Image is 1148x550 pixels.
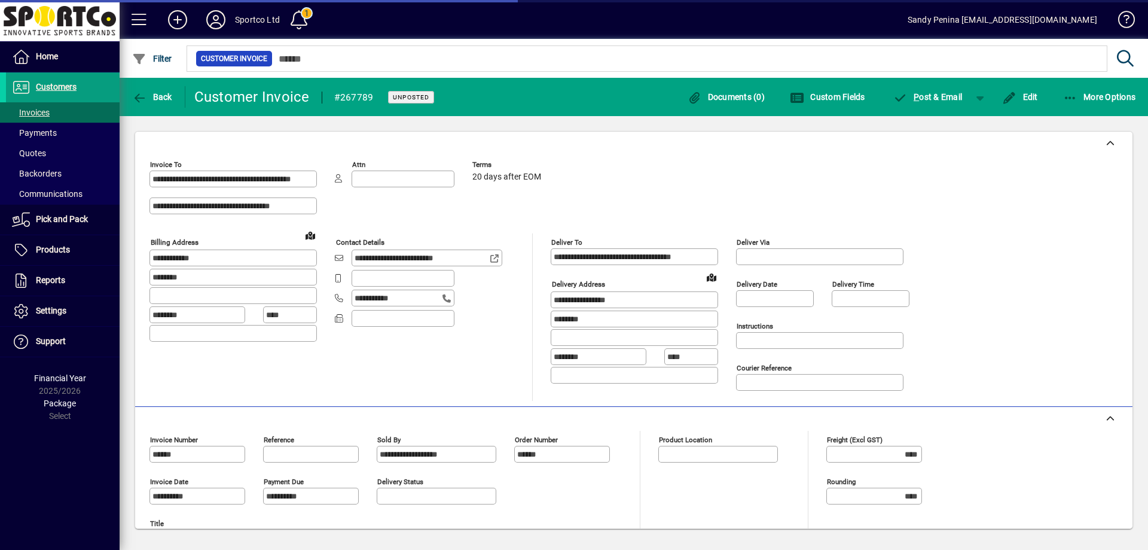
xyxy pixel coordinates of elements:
[737,364,792,372] mat-label: Courier Reference
[264,436,294,444] mat-label: Reference
[377,478,423,486] mat-label: Delivery status
[36,275,65,285] span: Reports
[393,93,429,101] span: Unposted
[34,373,86,383] span: Financial Year
[235,10,280,29] div: Sportco Ltd
[515,436,558,444] mat-label: Order number
[6,205,120,235] a: Pick and Pack
[472,161,544,169] span: Terms
[659,436,712,444] mat-label: Product location
[36,306,66,315] span: Settings
[194,87,310,107] div: Customer Invoice
[44,399,76,408] span: Package
[36,245,70,254] span: Products
[12,148,46,158] span: Quotes
[999,86,1041,108] button: Edit
[893,92,963,102] span: ost & Email
[36,214,88,224] span: Pick and Pack
[129,48,175,69] button: Filter
[914,92,919,102] span: P
[352,160,365,169] mat-label: Attn
[197,9,235,31] button: Profile
[1060,86,1139,108] button: More Options
[12,108,50,117] span: Invoices
[1002,92,1038,102] span: Edit
[6,42,120,72] a: Home
[6,235,120,265] a: Products
[201,53,267,65] span: Customer Invoice
[6,123,120,143] a: Payments
[150,519,164,528] mat-label: Title
[787,86,868,108] button: Custom Fields
[1063,92,1136,102] span: More Options
[687,92,765,102] span: Documents (0)
[120,86,185,108] app-page-header-button: Back
[12,169,62,178] span: Backorders
[129,86,175,108] button: Back
[737,322,773,330] mat-label: Instructions
[790,92,865,102] span: Custom Fields
[6,184,120,204] a: Communications
[684,86,768,108] button: Documents (0)
[6,327,120,357] a: Support
[6,266,120,296] a: Reports
[150,478,188,486] mat-label: Invoice date
[6,102,120,123] a: Invoices
[12,189,83,199] span: Communications
[36,51,58,61] span: Home
[150,160,182,169] mat-label: Invoice To
[150,436,198,444] mat-label: Invoice number
[36,336,66,346] span: Support
[737,280,777,288] mat-label: Delivery date
[264,478,304,486] mat-label: Payment due
[334,88,374,107] div: #267789
[1109,2,1133,41] a: Knowledge Base
[132,92,172,102] span: Back
[827,478,856,486] mat-label: Rounding
[737,238,770,247] mat-label: Deliver via
[827,436,883,444] mat-label: Freight (excl GST)
[6,296,120,326] a: Settings
[887,86,969,108] button: Post & Email
[12,128,57,138] span: Payments
[377,436,401,444] mat-label: Sold by
[132,54,172,63] span: Filter
[832,280,874,288] mat-label: Delivery time
[472,172,541,182] span: 20 days after EOM
[551,238,582,247] mat-label: Deliver To
[36,82,77,92] span: Customers
[6,143,120,163] a: Quotes
[301,226,320,245] a: View on map
[6,163,120,184] a: Backorders
[158,9,197,31] button: Add
[908,10,1097,29] div: Sandy Penina [EMAIL_ADDRESS][DOMAIN_NAME]
[702,268,721,287] a: View on map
